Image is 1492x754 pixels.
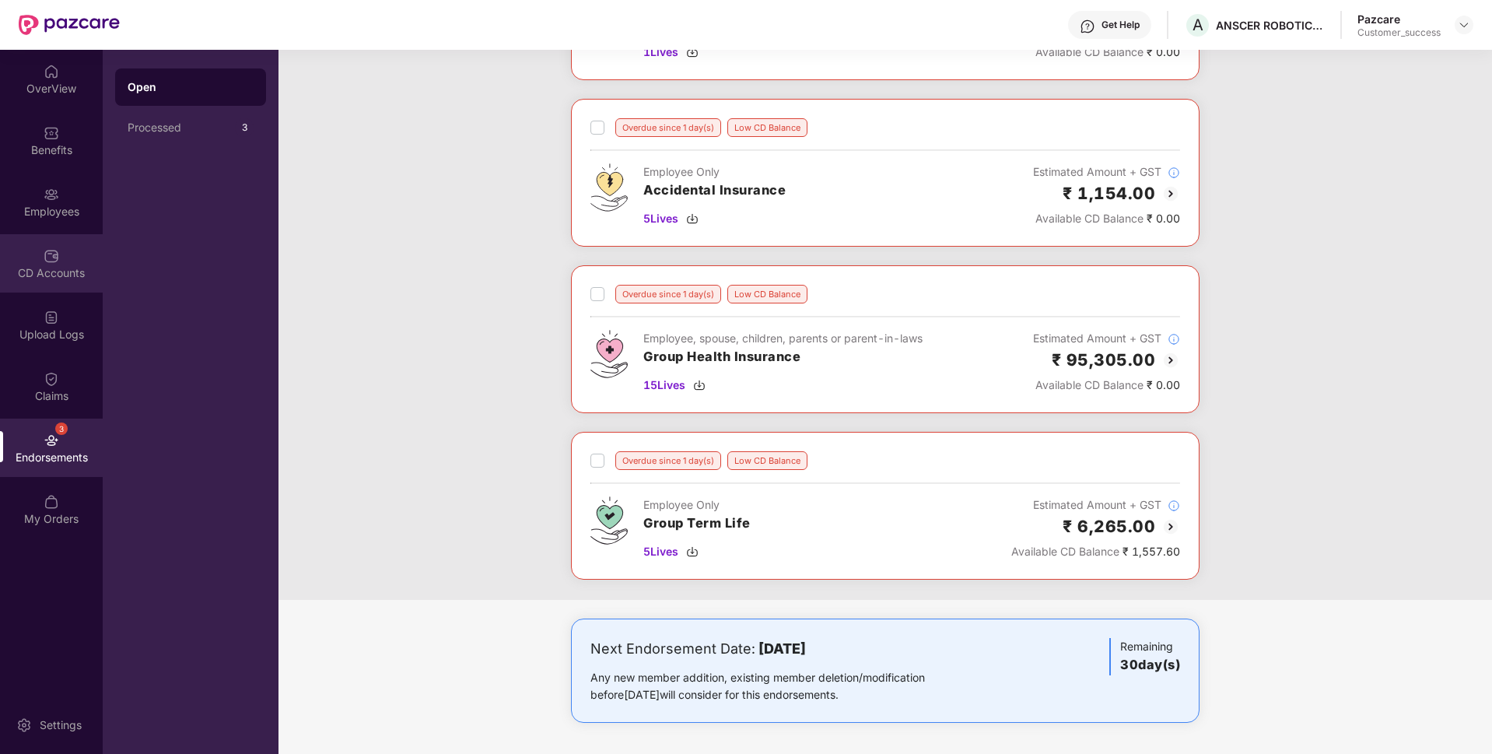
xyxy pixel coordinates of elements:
[44,494,59,510] img: svg+xml;base64,PHN2ZyBpZD0iTXlfT3JkZXJzIiBkYXRhLW5hbWU9Ik15IE9yZGVycyIgeG1sbnM9Imh0dHA6Ly93d3cudz...
[1035,378,1144,391] span: Available CD Balance
[1033,44,1180,61] div: ₹ 0.00
[590,330,628,378] img: svg+xml;base64,PHN2ZyB4bWxucz0iaHR0cDovL3d3dy53My5vcmcvMjAwMC9zdmciIHdpZHRoPSI0Ny43MTQiIGhlaWdodD...
[1033,163,1180,181] div: Estimated Amount + GST
[1035,45,1144,58] span: Available CD Balance
[727,451,807,470] div: Low CD Balance
[44,64,59,79] img: svg+xml;base64,PHN2ZyBpZD0iSG9tZSIgeG1sbnM9Imh0dHA6Ly93d3cudzMub3JnLzIwMDAvc3ZnIiB3aWR0aD0iMjAiIG...
[1011,543,1180,560] div: ₹ 1,557.60
[16,717,32,733] img: svg+xml;base64,PHN2ZyBpZD0iU2V0dGluZy0yMHgyMCIgeG1sbnM9Imh0dHA6Ly93d3cudzMub3JnLzIwMDAvc3ZnIiB3aW...
[1011,496,1180,514] div: Estimated Amount + GST
[128,121,235,134] div: Processed
[643,543,678,560] span: 5 Lives
[686,212,699,225] img: svg+xml;base64,PHN2ZyBpZD0iRG93bmxvYWQtMzJ4MzIiIHhtbG5zPSJodHRwOi8vd3d3LnczLm9yZy8yMDAwL3N2ZyIgd2...
[1063,514,1155,539] h2: ₹ 6,265.00
[128,79,254,95] div: Open
[643,514,751,534] h3: Group Term Life
[1168,333,1180,345] img: svg+xml;base64,PHN2ZyBpZD0iSW5mb18tXzMyeDMyIiBkYXRhLW5hbWU9IkluZm8gLSAzMngzMiIgeG1sbnM9Imh0dHA6Ly...
[1168,500,1180,512] img: svg+xml;base64,PHN2ZyBpZD0iSW5mb18tXzMyeDMyIiBkYXRhLW5hbWU9IkluZm8gLSAzMngzMiIgeG1sbnM9Imh0dHA6Ly...
[615,285,721,303] div: Overdue since 1 day(s)
[643,181,786,201] h3: Accidental Insurance
[727,118,807,137] div: Low CD Balance
[44,371,59,387] img: svg+xml;base64,PHN2ZyBpZD0iQ2xhaW0iIHhtbG5zPSJodHRwOi8vd3d3LnczLm9yZy8yMDAwL3N2ZyIgd2lkdGg9IjIwIi...
[1161,184,1180,203] img: svg+xml;base64,PHN2ZyBpZD0iQmFjay0yMHgyMCIgeG1sbnM9Imh0dHA6Ly93d3cudzMub3JnLzIwMDAvc3ZnIiB3aWR0aD...
[1052,347,1156,373] h2: ₹ 95,305.00
[44,310,59,325] img: svg+xml;base64,PHN2ZyBpZD0iVXBsb2FkX0xvZ3MiIGRhdGEtbmFtZT0iVXBsb2FkIExvZ3MiIHhtbG5zPSJodHRwOi8vd3...
[643,330,923,347] div: Employee, spouse, children, parents or parent-in-laws
[1011,545,1119,558] span: Available CD Balance
[1101,19,1140,31] div: Get Help
[1109,638,1180,675] div: Remaining
[1193,16,1203,34] span: A
[1063,181,1155,206] h2: ₹ 1,154.00
[693,379,706,391] img: svg+xml;base64,PHN2ZyBpZD0iRG93bmxvYWQtMzJ4MzIiIHhtbG5zPSJodHRwOi8vd3d3LnczLm9yZy8yMDAwL3N2ZyIgd2...
[1161,351,1180,370] img: svg+xml;base64,PHN2ZyBpZD0iQmFjay0yMHgyMCIgeG1sbnM9Imh0dHA6Ly93d3cudzMub3JnLzIwMDAvc3ZnIiB3aWR0aD...
[590,638,974,660] div: Next Endorsement Date:
[1458,19,1470,31] img: svg+xml;base64,PHN2ZyBpZD0iRHJvcGRvd24tMzJ4MzIiIHhtbG5zPSJodHRwOi8vd3d3LnczLm9yZy8yMDAwL3N2ZyIgd2...
[44,187,59,202] img: svg+xml;base64,PHN2ZyBpZD0iRW1wbG95ZWVzIiB4bWxucz0iaHR0cDovL3d3dy53My5vcmcvMjAwMC9zdmciIHdpZHRoPS...
[686,545,699,558] img: svg+xml;base64,PHN2ZyBpZD0iRG93bmxvYWQtMzJ4MzIiIHhtbG5zPSJodHRwOi8vd3d3LnczLm9yZy8yMDAwL3N2ZyIgd2...
[643,210,678,227] span: 5 Lives
[44,433,59,448] img: svg+xml;base64,PHN2ZyBpZD0iRW5kb3JzZW1lbnRzIiB4bWxucz0iaHR0cDovL3d3dy53My5vcmcvMjAwMC9zdmciIHdpZH...
[615,451,721,470] div: Overdue since 1 day(s)
[643,163,786,181] div: Employee Only
[615,118,721,137] div: Overdue since 1 day(s)
[44,248,59,264] img: svg+xml;base64,PHN2ZyBpZD0iQ0RfQWNjb3VudHMiIGRhdGEtbmFtZT0iQ0QgQWNjb3VudHMiIHhtbG5zPSJodHRwOi8vd3...
[55,423,68,435] div: 3
[643,347,923,367] h3: Group Health Insurance
[19,15,120,35] img: New Pazcare Logo
[1357,12,1441,26] div: Pazcare
[590,163,628,212] img: svg+xml;base64,PHN2ZyB4bWxucz0iaHR0cDovL3d3dy53My5vcmcvMjAwMC9zdmciIHdpZHRoPSI0OS4zMjEiIGhlaWdodD...
[1033,330,1180,347] div: Estimated Amount + GST
[1120,655,1180,675] h3: 30 day(s)
[1216,18,1325,33] div: ANSCER ROBOTICS PRIVATE LIMITED
[44,125,59,141] img: svg+xml;base64,PHN2ZyBpZD0iQmVuZWZpdHMiIHhtbG5zPSJodHRwOi8vd3d3LnczLm9yZy8yMDAwL3N2ZyIgd2lkdGg9Ij...
[1033,210,1180,227] div: ₹ 0.00
[727,285,807,303] div: Low CD Balance
[1168,167,1180,179] img: svg+xml;base64,PHN2ZyBpZD0iSW5mb18tXzMyeDMyIiBkYXRhLW5hbWU9IkluZm8gLSAzMngzMiIgeG1sbnM9Imh0dHA6Ly...
[235,118,254,137] div: 3
[1357,26,1441,39] div: Customer_success
[686,46,699,58] img: svg+xml;base64,PHN2ZyBpZD0iRG93bmxvYWQtMzJ4MzIiIHhtbG5zPSJodHRwOi8vd3d3LnczLm9yZy8yMDAwL3N2ZyIgd2...
[590,496,628,545] img: svg+xml;base64,PHN2ZyB4bWxucz0iaHR0cDovL3d3dy53My5vcmcvMjAwMC9zdmciIHdpZHRoPSI0Ny43MTQiIGhlaWdodD...
[35,717,86,733] div: Settings
[1035,212,1144,225] span: Available CD Balance
[643,44,678,61] span: 1 Lives
[1033,377,1180,394] div: ₹ 0.00
[1080,19,1095,34] img: svg+xml;base64,PHN2ZyBpZD0iSGVscC0zMngzMiIgeG1sbnM9Imh0dHA6Ly93d3cudzMub3JnLzIwMDAvc3ZnIiB3aWR0aD...
[1161,517,1180,536] img: svg+xml;base64,PHN2ZyBpZD0iQmFjay0yMHgyMCIgeG1sbnM9Imh0dHA6Ly93d3cudzMub3JnLzIwMDAvc3ZnIiB3aWR0aD...
[758,640,806,657] b: [DATE]
[590,669,974,703] div: Any new member addition, existing member deletion/modification before [DATE] will consider for th...
[643,496,751,514] div: Employee Only
[643,377,685,394] span: 15 Lives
